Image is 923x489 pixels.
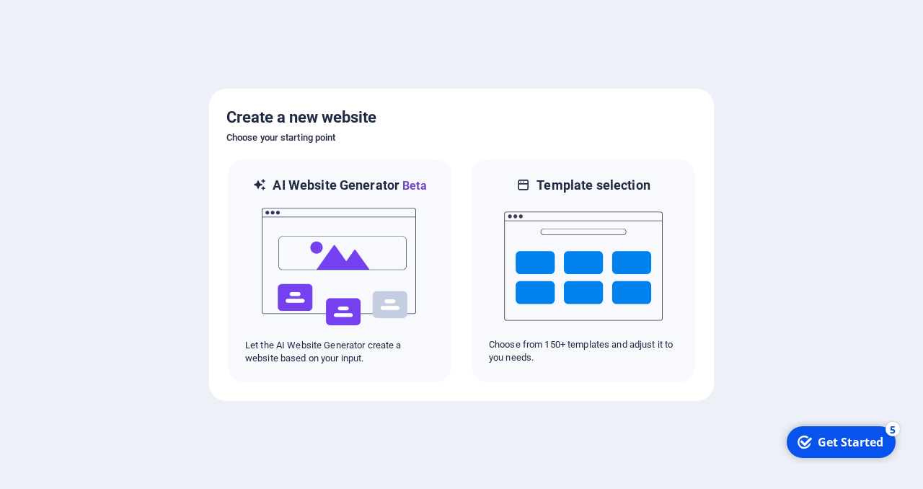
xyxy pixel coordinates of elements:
img: ai [260,195,419,339]
div: AI Website GeneratorBetaaiLet the AI Website Generator create a website based on your input. [226,158,453,384]
div: Get Started 5 items remaining, 0% complete [8,6,117,38]
h6: Choose your starting point [226,129,697,146]
p: Let the AI Website Generator create a website based on your input. [245,339,434,365]
p: Choose from 150+ templates and adjust it to you needs. [489,338,678,364]
div: Template selectionChoose from 150+ templates and adjust it to you needs. [470,158,697,384]
h6: Template selection [536,177,650,194]
div: 5 [107,1,121,16]
h5: Create a new website [226,106,697,129]
div: Get Started [39,14,105,30]
h6: AI Website Generator [273,177,426,195]
span: Beta [399,179,427,193]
